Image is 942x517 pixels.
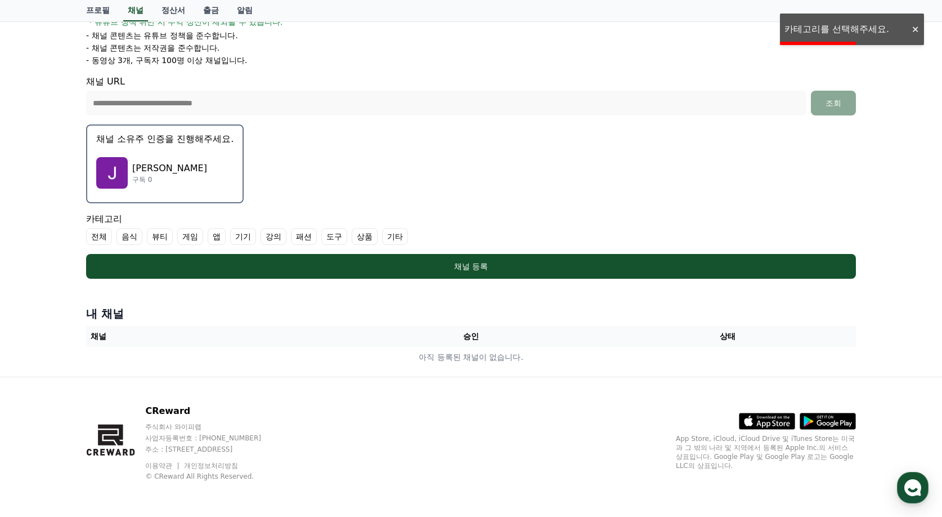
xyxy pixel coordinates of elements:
p: - 동영상 3개, 구독자 100명 이상 채널입니다. [86,55,247,66]
span: 설정 [174,374,187,383]
p: 사업자등록번호 : [PHONE_NUMBER] [145,434,282,443]
div: 카테고리 [86,212,856,245]
label: 기타 [382,228,408,245]
label: 강의 [261,228,286,245]
span: * 유튜브 정책 위반 시 수익 정산이 제외될 수 있습니다. [88,16,283,28]
p: 채널 소유주 인증을 진행해주세요. [96,132,234,146]
button: 채널 소유주 인증을 진행해주세요. John [PERSON_NAME] 구독 0 [86,124,244,203]
p: 주소 : [STREET_ADDRESS] [145,445,282,454]
p: 주식회사 와이피랩 [145,422,282,431]
label: 앱 [208,228,226,245]
a: 이용약관 [145,462,181,470]
p: © CReward All Rights Reserved. [145,472,282,481]
p: [PERSON_NAME] [132,162,207,175]
div: 채널 URL [86,75,856,115]
p: App Store, iCloud, iCloud Drive 및 iTunes Store는 미국과 그 밖의 나라 및 지역에서 등록된 Apple Inc.의 서비스 상표입니다. Goo... [676,434,856,470]
p: - 채널 콘텐츠는 유튜브 정책을 준수합니다. [86,30,238,41]
label: 기기 [230,228,256,245]
label: 패션 [291,228,317,245]
h4: 내 채널 [86,306,856,322]
a: 대화 [74,357,145,385]
span: 대화 [103,375,116,384]
label: 음식 [116,228,142,245]
button: 조회 [811,91,856,115]
div: 채널 등록 [109,261,833,272]
p: - 채널 콘텐츠는 저작권을 준수합니다. [86,42,219,54]
label: 뷰티 [147,228,173,245]
label: 도구 [321,228,347,245]
p: 구독 0 [132,175,207,184]
td: 아직 등록된 채널이 없습니다. [86,347,856,368]
label: 게임 [177,228,203,245]
div: 조회 [815,97,851,109]
a: 개인정보처리방침 [184,462,238,470]
th: 승인 [343,326,599,347]
a: 설정 [145,357,216,385]
label: 전체 [86,228,112,245]
img: John [96,157,128,189]
button: 채널 등록 [86,254,856,279]
p: CReward [145,404,282,418]
th: 채널 [86,326,343,347]
span: 홈 [35,374,42,383]
label: 상품 [352,228,378,245]
a: 홈 [3,357,74,385]
th: 상태 [599,326,856,347]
